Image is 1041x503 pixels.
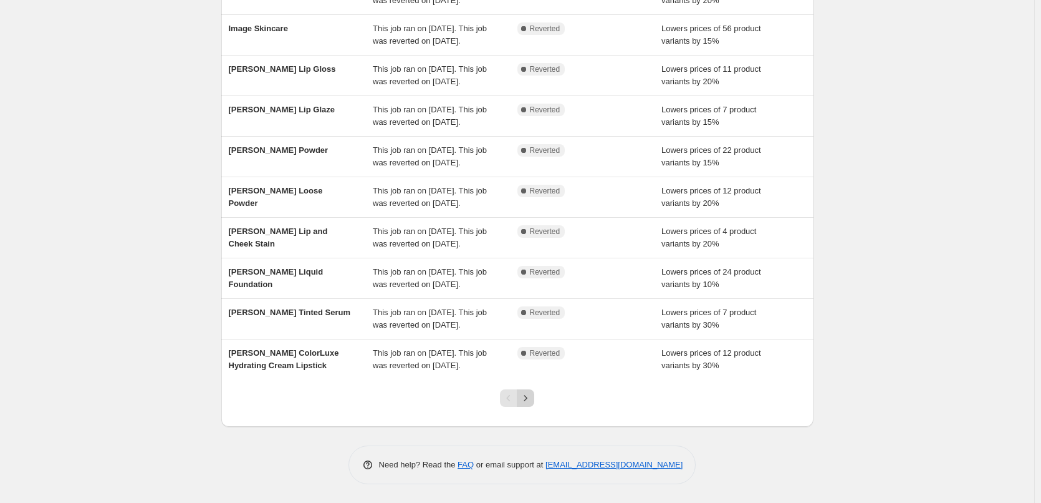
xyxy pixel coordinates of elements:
span: or email support at [474,460,545,469]
span: [PERSON_NAME] Lip and Cheek Stain [229,227,328,248]
span: This job ran on [DATE]. This job was reverted on [DATE]. [373,24,487,46]
span: [PERSON_NAME] Lip Gloss [229,64,336,74]
span: [PERSON_NAME] Powder [229,145,329,155]
span: Reverted [530,348,560,358]
span: Lowers prices of 12 product variants by 30% [661,348,761,370]
span: Lowers prices of 22 product variants by 15% [661,145,761,167]
span: Reverted [530,186,560,196]
span: Lowers prices of 11 product variants by 20% [661,64,761,86]
button: Next [517,389,534,407]
span: This job ran on [DATE]. This job was reverted on [DATE]. [373,145,487,167]
span: [PERSON_NAME] Liquid Foundation [229,267,324,289]
span: Reverted [530,64,560,74]
span: Reverted [530,308,560,318]
span: Reverted [530,24,560,34]
span: Lowers prices of 24 product variants by 10% [661,267,761,289]
nav: Pagination [500,389,534,407]
span: This job ran on [DATE]. This job was reverted on [DATE]. [373,64,487,86]
span: This job ran on [DATE]. This job was reverted on [DATE]. [373,227,487,248]
a: FAQ [458,460,474,469]
span: Need help? Read the [379,460,458,469]
span: Lowers prices of 12 product variants by 20% [661,186,761,208]
span: Lowers prices of 7 product variants by 15% [661,105,756,127]
span: [PERSON_NAME] Lip Glaze [229,105,335,114]
span: This job ran on [DATE]. This job was reverted on [DATE]. [373,348,487,370]
span: This job ran on [DATE]. This job was reverted on [DATE]. [373,267,487,289]
span: Image Skincare [229,24,288,33]
span: Lowers prices of 7 product variants by 30% [661,308,756,330]
span: [PERSON_NAME] ColorLuxe Hydrating Cream Lipstick [229,348,339,370]
span: Reverted [530,227,560,237]
span: Reverted [530,145,560,155]
span: Lowers prices of 56 product variants by 15% [661,24,761,46]
span: This job ran on [DATE]. This job was reverted on [DATE]. [373,105,487,127]
span: Lowers prices of 4 product variants by 20% [661,227,756,248]
span: Reverted [530,267,560,277]
span: [PERSON_NAME] Loose Powder [229,186,323,208]
span: This job ran on [DATE]. This job was reverted on [DATE]. [373,308,487,330]
span: This job ran on [DATE]. This job was reverted on [DATE]. [373,186,487,208]
a: [EMAIL_ADDRESS][DOMAIN_NAME] [545,460,683,469]
span: Reverted [530,105,560,115]
span: [PERSON_NAME] Tinted Serum [229,308,351,317]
